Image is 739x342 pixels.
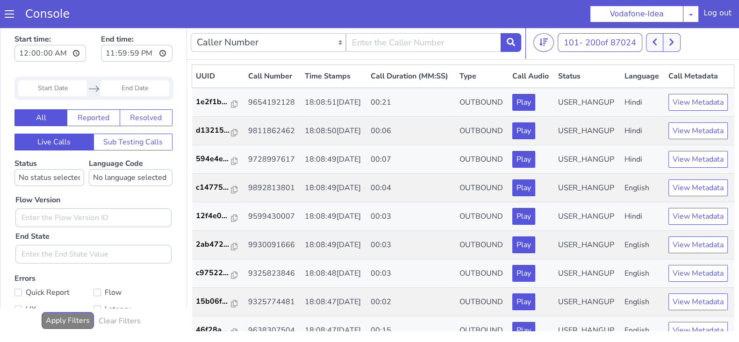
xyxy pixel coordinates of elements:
button: View Metadata [668,97,728,114]
button: View Metadata [668,268,728,285]
button: 101- 200of 87024 [558,7,642,26]
td: USER_HANGUP [554,120,621,148]
th: UUID [192,39,244,63]
input: End Date [100,55,169,71]
td: 18:08:47[DATE] [301,291,367,319]
select: Status [14,143,84,160]
a: 15b06f... [196,270,241,281]
button: Resolved [120,84,172,100]
button: Play [512,154,535,171]
td: OUTBOUND [456,234,509,262]
button: Play [512,125,535,142]
button: Vodafone-Idea [590,6,683,22]
a: 594e4e... [196,128,241,139]
a: 46f28a... [196,299,241,310]
input: Enter the End State Value [15,219,172,238]
td: 00:02 [367,262,456,291]
input: End time: [101,19,172,36]
label: Quick Report [14,260,93,273]
button: View Metadata [668,182,728,199]
td: USER_HANGUP [554,205,621,234]
p: 594e4e... [196,128,231,139]
td: 00:15 [367,291,456,319]
td: Hindi [621,120,665,148]
th: Type [456,39,509,63]
a: c14775... [196,156,241,167]
td: OUTBOUND [456,120,509,148]
a: 1e2f1b... [196,71,241,82]
a: d13215... [196,99,241,110]
td: OUTBOUND [456,291,509,319]
button: Play [512,268,535,285]
td: English [621,205,665,234]
td: 9728997617 [244,120,301,148]
td: 9930091666 [244,205,301,234]
td: 18:08:51[DATE] [301,62,367,91]
td: English [621,262,665,291]
input: Enter the Flow Version ID [15,183,172,201]
td: USER_HANGUP [554,177,621,205]
h6: Clear Filters [99,291,141,300]
a: c97522... [196,242,241,253]
td: 00:04 [367,148,456,177]
th: Call Number [244,39,301,63]
p: 15b06f... [196,270,231,281]
td: 00:06 [367,91,456,120]
td: USER_HANGUP [554,148,621,177]
td: 9325823846 [244,234,301,262]
td: USER_HANGUP [554,62,621,91]
label: Start time: [14,5,86,39]
td: English [621,234,665,262]
td: 18:08:48[DATE] [301,234,367,262]
label: Status [14,133,84,160]
td: 00:03 [367,177,456,205]
td: 18:08:50[DATE] [301,91,367,120]
th: Time Stamps [301,39,367,63]
td: 9638307504 [244,291,301,319]
td: 18:08:49[DATE] [301,148,367,177]
button: Reported [67,84,120,100]
p: 2ab472... [196,213,231,224]
button: View Metadata [668,211,728,228]
td: 18:08:49[DATE] [301,177,367,205]
td: USER_HANGUP [554,234,621,262]
th: Language [621,39,665,63]
p: 12f4e0... [196,185,231,196]
button: Play [512,182,535,199]
input: Start time: [14,19,86,36]
td: 18:08:49[DATE] [301,205,367,234]
label: End time: [101,5,172,39]
td: USER_HANGUP [554,291,621,319]
th: Call Duration (MM:SS) [367,39,456,63]
td: 00:03 [367,234,456,262]
label: Latency [93,277,172,290]
button: Play [512,68,535,85]
th: Call Metadata [665,39,734,63]
select: Language Code [89,143,172,160]
button: Play [512,239,535,256]
button: All [14,84,67,100]
a: 12f4e0... [196,185,241,196]
td: OUTBOUND [456,62,509,91]
label: UX [14,277,93,290]
label: Language Code [89,133,172,160]
td: OUTBOUND [456,205,509,234]
td: 9892813801 [244,148,301,177]
a: Console [14,7,81,21]
td: 00:03 [367,205,456,234]
label: Flow Version [15,169,60,180]
p: c14775... [196,156,231,167]
input: Enter the Caller Number [346,7,501,26]
td: English [621,291,665,319]
td: 9599430007 [244,177,301,205]
button: Play [512,97,535,114]
td: 9811862462 [244,91,301,120]
td: 00:21 [367,62,456,91]
button: Apply Filters [42,286,94,303]
button: Play [512,211,535,228]
p: 46f28a... [196,299,231,310]
label: Flow [93,260,172,273]
button: View Metadata [668,296,728,313]
td: 00:07 [367,120,456,148]
td: 18:08:49[DATE] [301,120,367,148]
